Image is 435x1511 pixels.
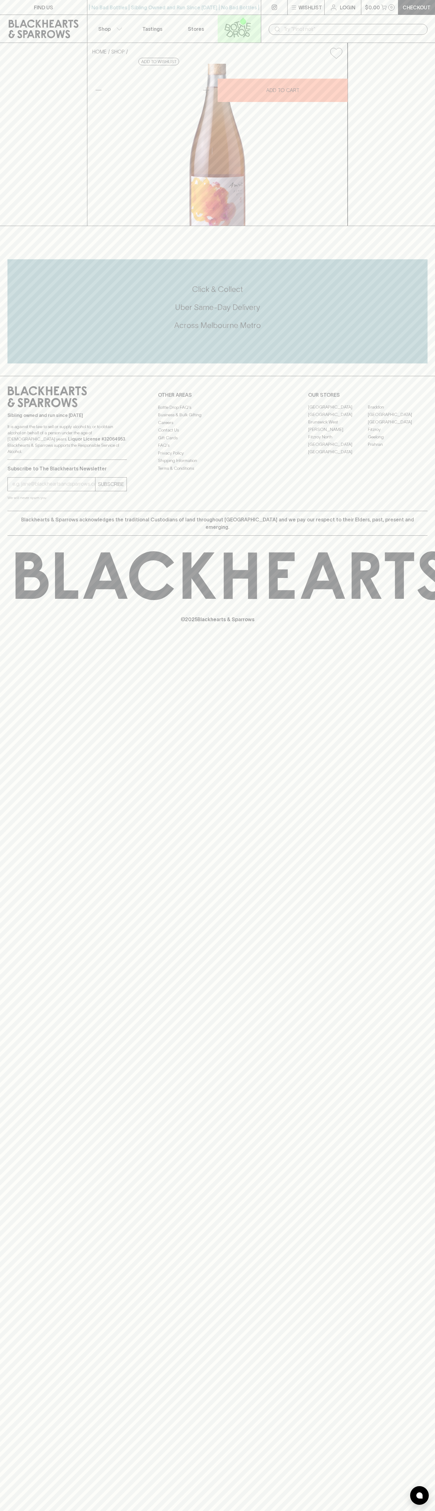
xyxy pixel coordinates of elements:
[158,391,277,399] p: OTHER AREAS
[158,457,277,464] a: Shipping Information
[12,516,423,531] p: Blackhearts & Sparrows acknowledges the traditional Custodians of land throughout [GEOGRAPHIC_DAT...
[7,495,127,501] p: We will never spam you
[34,4,53,11] p: FIND US
[308,433,368,441] a: Fitzroy North
[188,25,204,33] p: Stores
[308,448,368,456] a: [GEOGRAPHIC_DATA]
[138,58,179,65] button: Add to wishlist
[218,79,348,102] button: ADD TO CART
[158,449,277,457] a: Privacy Policy
[340,4,355,11] p: Login
[158,464,277,472] a: Terms & Conditions
[92,49,107,54] a: HOME
[158,434,277,441] a: Gift Cards
[158,419,277,426] a: Careers
[87,64,347,226] img: 37923.png
[142,25,162,33] p: Tastings
[266,86,299,94] p: ADD TO CART
[7,284,428,294] h5: Click & Collect
[7,423,127,455] p: It is against the law to sell or supply alcohol to, or to obtain alcohol on behalf of a person un...
[368,433,428,441] a: Geelong
[416,1492,423,1499] img: bubble-icon
[403,4,431,11] p: Checkout
[308,441,368,448] a: [GEOGRAPHIC_DATA]
[390,6,393,9] p: 0
[365,4,380,11] p: $0.00
[7,259,428,363] div: Call to action block
[7,465,127,472] p: Subscribe to The Blackhearts Newsletter
[98,480,124,488] p: SUBSCRIBE
[308,391,428,399] p: OUR STORES
[131,15,174,43] a: Tastings
[368,411,428,418] a: [GEOGRAPHIC_DATA]
[298,4,322,11] p: Wishlist
[368,404,428,411] a: Braddon
[98,25,111,33] p: Shop
[328,45,345,61] button: Add to wishlist
[308,426,368,433] a: [PERSON_NAME]
[284,24,423,34] input: Try "Pinot noir"
[95,478,127,491] button: SUBSCRIBE
[87,15,131,43] button: Shop
[68,437,125,441] strong: Liquor License #32064953
[368,426,428,433] a: Fitzroy
[174,15,218,43] a: Stores
[308,411,368,418] a: [GEOGRAPHIC_DATA]
[12,479,95,489] input: e.g. jane@blackheartsandsparrows.com.au
[158,404,277,411] a: Bottle Drop FAQ's
[158,442,277,449] a: FAQ's
[368,418,428,426] a: [GEOGRAPHIC_DATA]
[7,302,428,312] h5: Uber Same-Day Delivery
[111,49,125,54] a: SHOP
[158,411,277,419] a: Business & Bulk Gifting
[158,427,277,434] a: Contact Us
[308,404,368,411] a: [GEOGRAPHIC_DATA]
[308,418,368,426] a: Brunswick West
[7,320,428,330] h5: Across Melbourne Metro
[368,441,428,448] a: Prahran
[7,412,127,418] p: Sibling owned and run since [DATE]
